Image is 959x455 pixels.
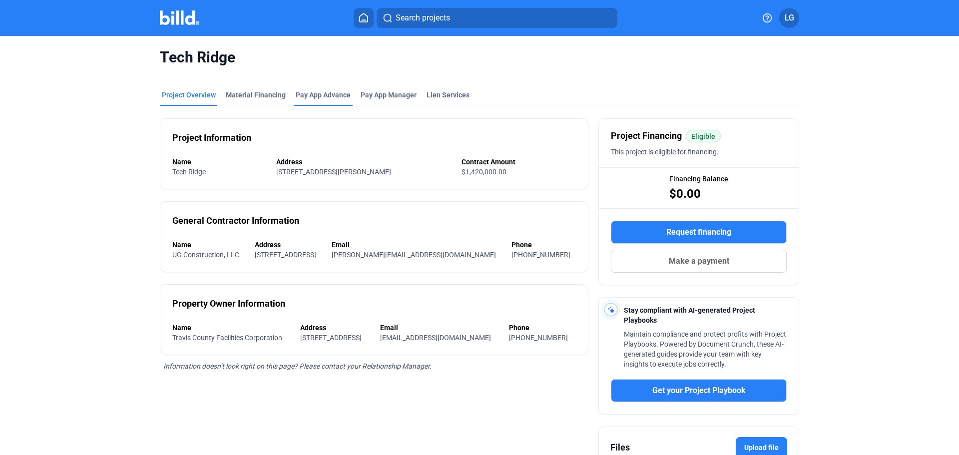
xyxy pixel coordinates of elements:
[611,250,787,273] button: Make a payment
[172,251,239,259] span: UG Construction, LLC
[160,48,799,67] span: Tech Ridge
[172,131,251,145] div: Project Information
[669,255,729,267] span: Make a payment
[172,157,266,167] div: Name
[172,214,299,228] div: General Contractor Information
[172,168,206,176] span: Tech Ridge
[160,10,199,25] img: Billd Company Logo
[296,90,351,100] div: Pay App Advance
[652,385,746,397] span: Get your Project Playbook
[511,251,570,259] span: [PHONE_NUMBER]
[462,157,576,167] div: Contract Amount
[669,186,701,202] span: $0.00
[511,240,576,250] div: Phone
[611,129,682,143] span: Project Financing
[163,362,432,370] span: Information doesn’t look right on this page? Please contact your Relationship Manager.
[666,226,731,238] span: Request financing
[624,330,786,368] span: Maintain compliance and protect profits with Project Playbooks. Powered by Document Crunch, these...
[785,12,794,24] span: LG
[162,90,216,100] div: Project Overview
[255,240,322,250] div: Address
[255,251,316,259] span: [STREET_ADDRESS]
[611,148,719,156] span: This project is eligible for financing.
[332,251,496,259] span: [PERSON_NAME][EMAIL_ADDRESS][DOMAIN_NAME]
[669,174,728,184] span: Financing Balance
[172,297,285,311] div: Property Owner Information
[300,323,370,333] div: Address
[377,8,617,28] button: Search projects
[396,12,450,24] span: Search projects
[509,323,576,333] div: Phone
[462,168,506,176] span: $1,420,000.00
[380,323,499,333] div: Email
[361,90,417,100] span: Pay App Manager
[624,306,755,324] span: Stay compliant with AI-generated Project Playbooks
[610,441,630,455] div: Files
[509,334,568,342] span: [PHONE_NUMBER]
[380,334,491,342] span: [EMAIL_ADDRESS][DOMAIN_NAME]
[686,130,721,142] mat-chip: Eligible
[172,334,282,342] span: Travis County Facilities Corporation
[611,379,787,402] button: Get your Project Playbook
[172,323,290,333] div: Name
[779,8,799,28] button: LG
[172,240,245,250] div: Name
[226,90,286,100] div: Material Financing
[332,240,501,250] div: Email
[276,168,391,176] span: [STREET_ADDRESS][PERSON_NAME]
[300,334,362,342] span: [STREET_ADDRESS]
[427,90,470,100] div: Lien Services
[611,221,787,244] button: Request financing
[276,157,452,167] div: Address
